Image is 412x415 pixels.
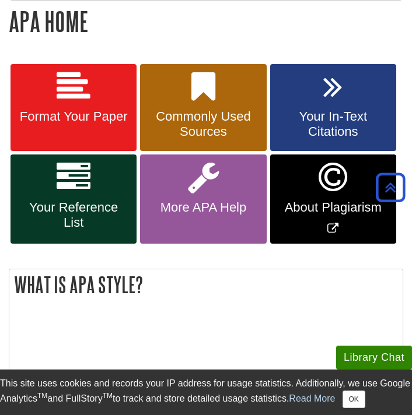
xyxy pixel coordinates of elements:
[270,154,396,244] a: Link opens in new window
[343,391,365,408] button: Close
[149,109,257,139] span: Commonly Used Sources
[270,64,396,152] a: Your In-Text Citations
[11,64,137,152] a: Format Your Paper
[372,180,409,195] a: Back to Top
[140,64,266,152] a: Commonly Used Sources
[140,154,266,244] a: More APA Help
[19,200,128,230] span: Your Reference List
[149,200,257,215] span: More APA Help
[289,393,335,403] a: Read More
[279,200,387,215] span: About Plagiarism
[279,109,387,139] span: Your In-Text Citations
[9,269,403,300] h2: What is APA Style?
[11,154,137,244] a: Your Reference List
[103,392,113,400] sup: TM
[9,6,403,36] h1: APA Home
[19,109,128,124] span: Format Your Paper
[336,346,412,370] button: Library Chat
[37,392,47,400] sup: TM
